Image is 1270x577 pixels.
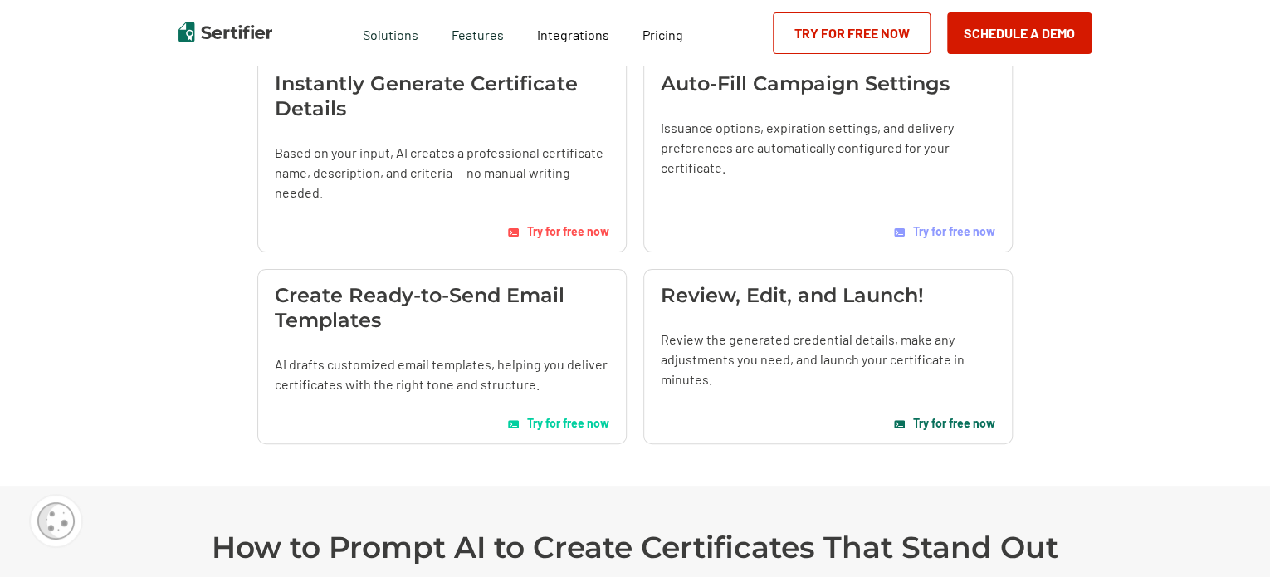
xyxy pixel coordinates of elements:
span: Integrations [537,27,609,42]
a: Try for free now [508,416,609,430]
span: Try for free now [913,416,995,430]
a: Try for free now [894,411,995,430]
span: Try for free now [527,416,609,430]
span: Solutions [363,22,418,43]
h2: How to Prompt AI to Create Certificates That Stand Out [212,527,1058,567]
p: Based on your input, AI creates a professional certificate name, description, and criteria — no m... [275,143,609,203]
div: Widget de chat [1187,497,1270,577]
iframe: Chat Widget [1187,497,1270,577]
a: Try for Free Now [773,12,931,54]
img: Sertifier | Digital Credentialing Platform [178,22,272,42]
a: Integrations [537,22,609,43]
a: Try for free now [894,199,995,238]
img: Cookie Popup Icon [37,502,75,540]
h3: Auto-Fill Campaign Settings [661,71,950,96]
a: Try for free now [508,224,609,238]
h3: Review, Edit, and Launch! [661,283,924,308]
img: AI Tag [894,228,905,237]
span: Features [452,22,504,43]
img: AI Tag [508,228,519,237]
img: AI Tag [508,420,519,428]
span: Try for free now [913,224,995,238]
h3: Create Ready-to-Send Email Templates [275,283,609,333]
p: AI drafts customized email templates, helping you deliver certificates with the right tone and st... [275,355,609,394]
a: Pricing [642,22,683,43]
span: Try for free now [527,224,609,238]
span: Pricing [642,27,683,42]
p: Issuance options, expiration settings, and delivery preferences are automatically configured for ... [661,118,995,178]
img: AI Tag [894,420,905,428]
p: Review the generated credential details, make any adjustments you need, and launch your certifica... [661,330,995,389]
button: Schedule a Demo [947,12,1092,54]
h3: Instantly Generate Certificate Details [275,71,609,121]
